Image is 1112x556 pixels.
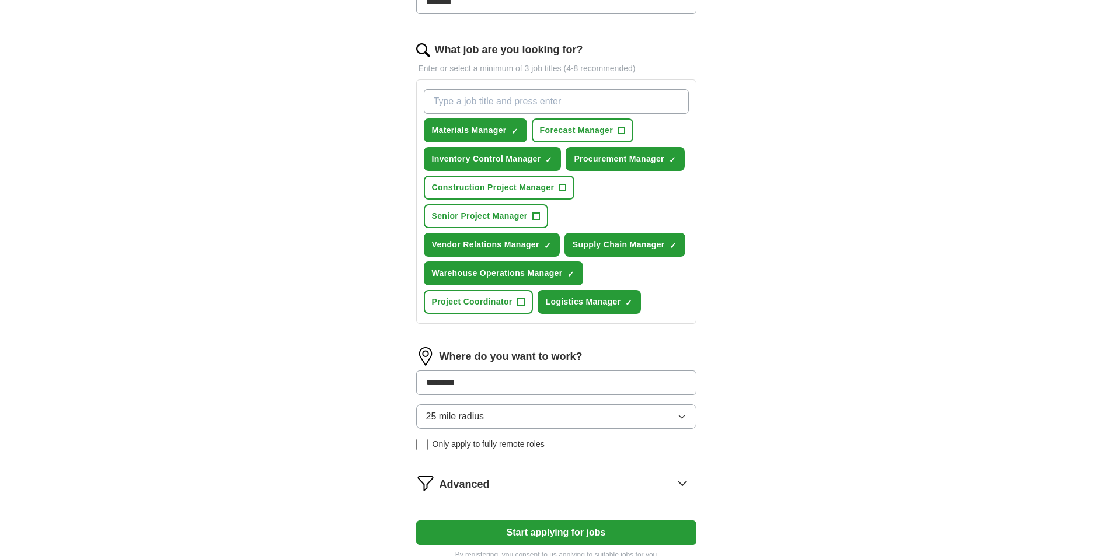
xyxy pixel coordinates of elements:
button: Inventory Control Manager✓ [424,147,562,171]
button: 25 mile radius [416,404,696,429]
button: Construction Project Manager [424,176,575,200]
button: Warehouse Operations Manager✓ [424,261,583,285]
span: Logistics Manager [546,296,621,308]
span: ✓ [670,241,677,250]
span: ✓ [625,298,632,307]
button: Procurement Manager✓ [566,147,684,171]
button: Start applying for jobs [416,520,696,545]
span: ✓ [669,155,676,165]
label: What job are you looking for? [435,42,583,58]
button: Project Coordinator [424,290,533,314]
span: Project Coordinator [432,296,513,308]
span: Supply Chain Manager [573,239,665,251]
span: ✓ [567,270,574,279]
span: ✓ [545,155,552,165]
span: Only apply to fully remote roles [433,438,545,450]
span: Inventory Control Manager [432,153,541,165]
span: Vendor Relations Manager [432,239,539,251]
img: search.png [416,43,430,57]
button: Supply Chain Manager✓ [564,233,685,257]
p: Enter or select a minimum of 3 job titles (4-8 recommended) [416,62,696,75]
span: ✓ [544,241,551,250]
span: Materials Manager [432,124,507,137]
span: 25 mile radius [426,410,484,424]
button: Forecast Manager [532,118,633,142]
span: Senior Project Manager [432,210,528,222]
span: Warehouse Operations Manager [432,267,563,279]
span: Construction Project Manager [432,181,555,194]
button: Vendor Relations Manager✓ [424,233,560,257]
img: filter [416,474,435,492]
img: location.png [416,347,435,366]
span: Procurement Manager [574,153,664,165]
button: Senior Project Manager [424,204,548,228]
input: Only apply to fully remote roles [416,439,428,450]
input: Type a job title and press enter [424,89,689,114]
span: Forecast Manager [540,124,613,137]
span: Advanced [440,477,490,492]
button: Logistics Manager✓ [538,290,642,314]
button: Materials Manager✓ [424,118,527,142]
label: Where do you want to work? [440,349,583,365]
span: ✓ [511,127,518,136]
